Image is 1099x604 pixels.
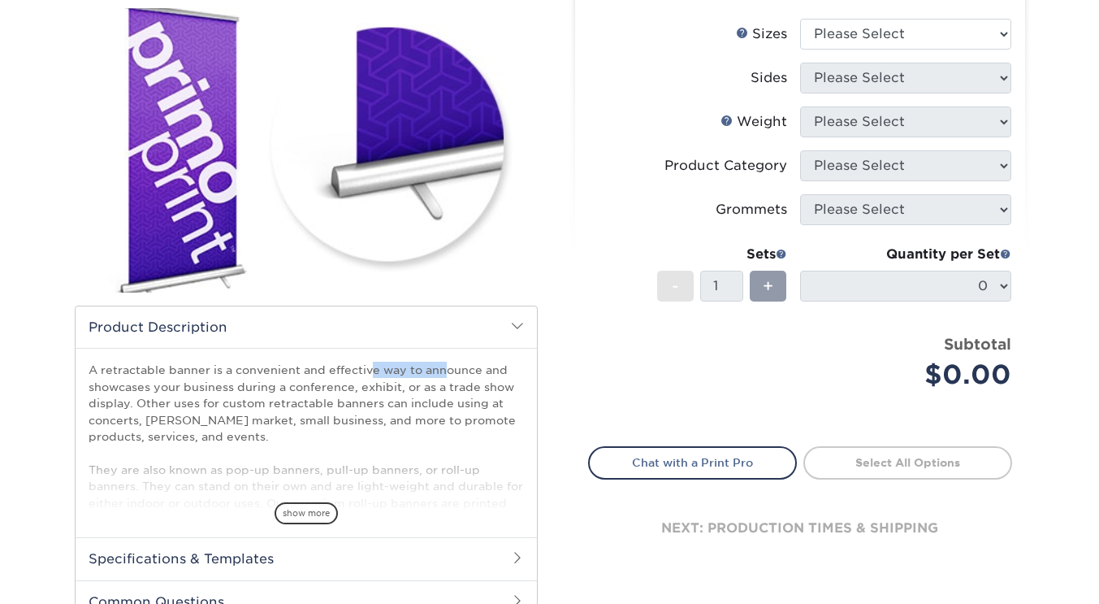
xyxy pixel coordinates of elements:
div: Quantity per Set [800,245,1011,264]
div: Weight [720,112,787,132]
h2: Product Description [76,306,537,348]
div: Product Category [664,156,787,176]
a: Select All Options [803,446,1012,479]
div: Grommets [716,200,787,219]
div: Sizes [736,24,787,44]
strong: Subtotal [944,335,1011,353]
span: + [763,274,773,298]
a: Chat with a Print Pro [588,446,797,479]
h2: Specifications & Templates [76,537,537,580]
div: next: production times & shipping [588,480,1012,577]
div: Sets [657,245,787,264]
span: - [672,274,679,298]
span: show more [275,502,338,524]
div: $0.00 [812,355,1011,394]
div: Sides [751,68,787,88]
